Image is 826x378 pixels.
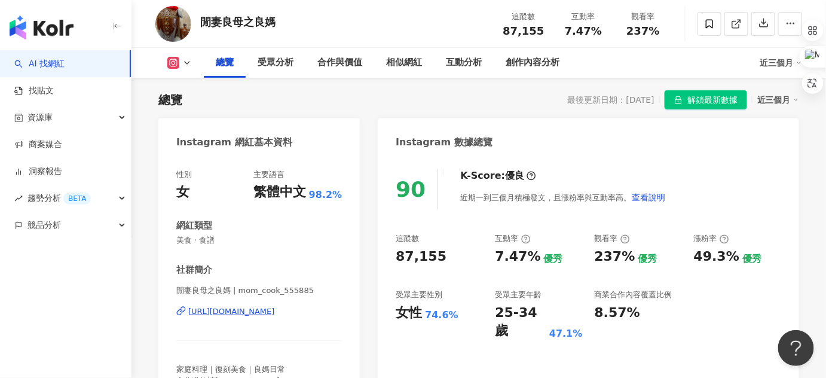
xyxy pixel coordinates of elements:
[14,85,54,97] a: 找貼文
[595,248,635,266] div: 237%
[742,252,761,266] div: 優秀
[506,56,559,70] div: 創作內容分析
[27,104,53,131] span: 資源庫
[14,166,62,178] a: 洞察報告
[638,252,657,266] div: 優秀
[158,92,182,108] div: 總覽
[258,56,293,70] div: 受眾分析
[595,233,630,244] div: 觀看率
[674,96,683,104] span: lock
[665,90,747,109] button: 解鎖最新數據
[63,193,91,205] div: BETA
[495,233,530,244] div: 互動率
[694,233,729,244] div: 漲粉率
[27,185,91,212] span: 趨勢分析
[176,306,342,317] a: [URL][DOMAIN_NAME]
[687,91,738,110] span: 解鎖最新數據
[309,188,342,202] span: 98.2%
[595,289,672,300] div: 商業合作內容覆蓋比例
[549,327,583,340] div: 47.1%
[620,11,666,23] div: 觀看率
[495,248,540,266] div: 7.47%
[176,235,342,246] span: 美食 · 食譜
[396,136,492,149] div: Instagram 數據總覽
[396,304,422,322] div: 女性
[595,304,640,322] div: 8.57%
[565,25,602,37] span: 7.47%
[176,183,189,202] div: 女
[10,16,74,39] img: logo
[501,11,546,23] div: 追蹤數
[200,14,276,29] div: 閒妻良母之良媽
[396,289,442,300] div: 受眾主要性別
[396,248,446,266] div: 87,155
[176,136,292,149] div: Instagram 網紅基本資料
[253,183,306,202] div: 繁體中文
[386,56,422,70] div: 相似網紅
[425,309,458,322] div: 74.6%
[460,169,536,182] div: K-Score :
[14,58,65,70] a: searchAI 找網紅
[176,169,192,180] div: 性別
[253,169,284,180] div: 主要語言
[27,212,61,239] span: 競品分析
[568,95,654,105] div: 最後更新日期：[DATE]
[14,194,23,203] span: rise
[14,139,62,151] a: 商案媒合
[757,92,799,108] div: 近三個月
[632,193,665,202] span: 查看說明
[495,304,546,341] div: 25-34 歲
[446,56,482,70] div: 互動分析
[626,25,660,37] span: 237%
[176,220,212,232] div: 網紅類型
[188,306,275,317] div: [URL][DOMAIN_NAME]
[760,53,802,72] div: 近三個月
[505,169,524,182] div: 優良
[503,25,544,37] span: 87,155
[176,264,212,276] div: 社群簡介
[778,330,814,366] iframe: Help Scout Beacon - Open
[396,233,419,244] div: 追蹤數
[396,177,426,202] div: 90
[176,285,342,296] span: 閒妻良母之良媽 | mom_cook_555885
[460,185,666,209] div: 近期一到三個月積極發文，且漲粉率與互動率高。
[495,289,542,300] div: 受眾主要年齡
[544,252,563,266] div: 優秀
[694,248,739,266] div: 49.3%
[561,11,606,23] div: 互動率
[216,56,234,70] div: 總覽
[631,185,666,209] button: 查看說明
[317,56,362,70] div: 合作與價值
[155,6,191,42] img: KOL Avatar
